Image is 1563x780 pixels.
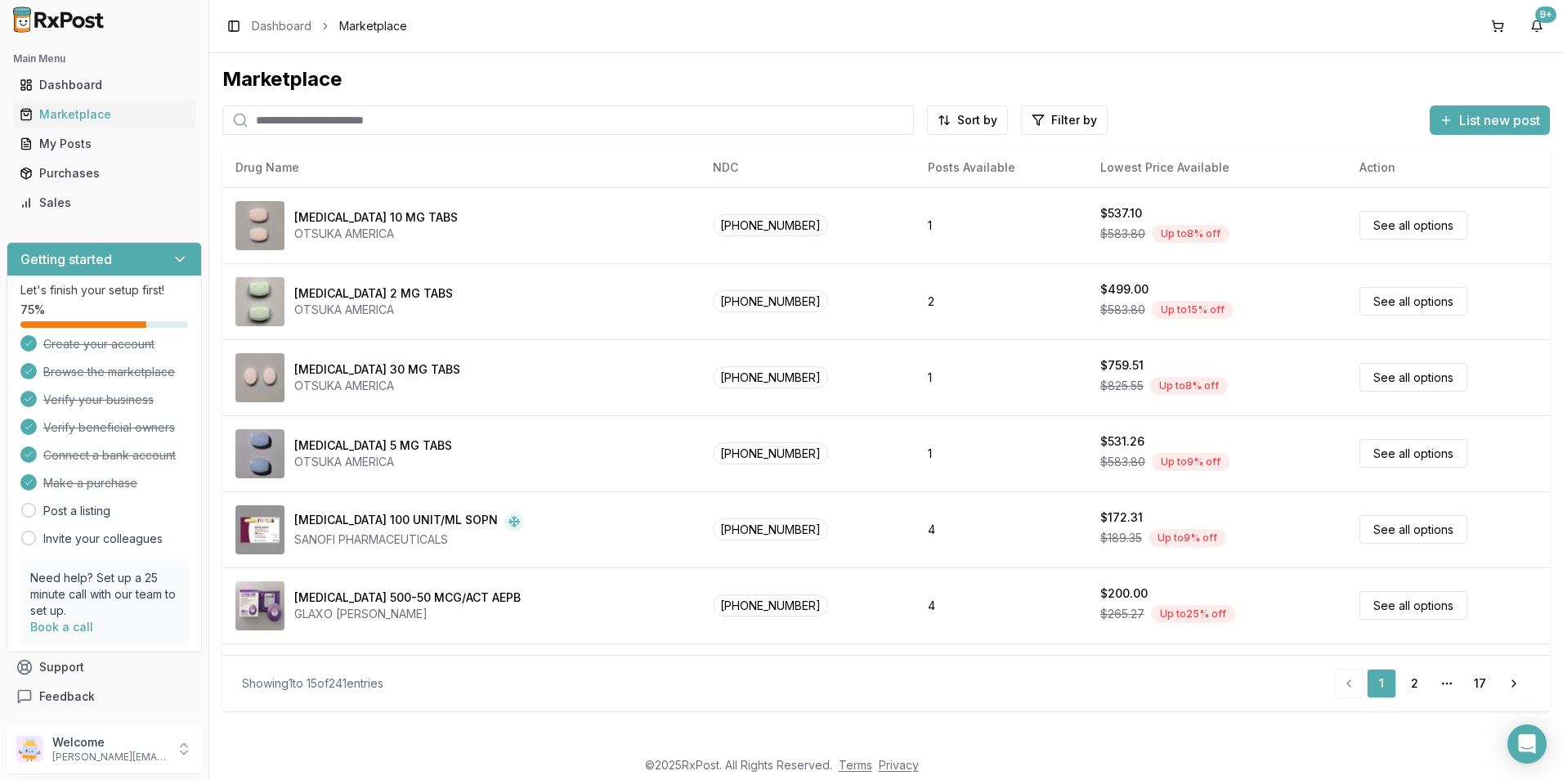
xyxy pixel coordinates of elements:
[1359,515,1467,544] a: See all options
[294,437,452,454] div: [MEDICAL_DATA] 5 MG TABS
[1087,148,1346,187] th: Lowest Price Available
[43,503,110,519] a: Post a listing
[1100,378,1144,394] span: $825.55
[1051,112,1097,128] span: Filter by
[30,620,93,634] a: Book a call
[235,201,284,250] img: Abilify 10 MG TABS
[294,454,452,470] div: OTSUKA AMERICA
[1524,13,1550,39] button: 9+
[43,336,155,352] span: Create your account
[252,18,311,34] a: Dashboard
[915,263,1087,339] td: 2
[915,148,1087,187] th: Posts Available
[713,518,828,540] span: [PHONE_NUMBER]
[915,339,1087,415] td: 1
[1359,591,1467,620] a: See all options
[235,505,284,554] img: Admelog SoloStar 100 UNIT/ML SOPN
[957,112,997,128] span: Sort by
[915,491,1087,567] td: 4
[43,392,154,408] span: Verify your business
[13,100,195,129] a: Marketplace
[242,675,383,692] div: Showing 1 to 15 of 241 entries
[339,18,407,34] span: Marketplace
[20,165,189,182] div: Purchases
[1430,114,1550,130] a: List new post
[1334,669,1530,698] nav: pagination
[879,758,919,772] a: Privacy
[7,7,111,33] img: RxPost Logo
[294,378,460,394] div: OTSUKA AMERICA
[52,751,166,764] p: [PERSON_NAME][EMAIL_ADDRESS][DOMAIN_NAME]
[20,302,45,318] span: 75 %
[43,531,163,547] a: Invite your colleagues
[13,129,195,159] a: My Posts
[7,190,202,216] button: Sales
[294,285,453,302] div: [MEDICAL_DATA] 2 MG TABS
[235,277,284,326] img: Abilify 2 MG TABS
[294,361,460,378] div: [MEDICAL_DATA] 30 MG TABS
[222,66,1550,92] div: Marketplace
[294,302,453,318] div: OTSUKA AMERICA
[1100,530,1142,546] span: $189.35
[222,148,700,187] th: Drug Name
[20,282,188,298] p: Let's finish your setup first!
[1346,148,1550,187] th: Action
[1149,529,1226,547] div: Up to 9 % off
[294,209,458,226] div: [MEDICAL_DATA] 10 MG TABS
[20,106,189,123] div: Marketplace
[1498,669,1530,698] a: Go to next page
[43,419,175,436] span: Verify beneficial owners
[30,570,178,619] p: Need help? Set up a 25 minute call with our team to set up.
[294,589,521,606] div: [MEDICAL_DATA] 500-50 MCG/ACT AEPB
[52,734,166,751] p: Welcome
[7,101,202,128] button: Marketplace
[713,290,828,312] span: [PHONE_NUMBER]
[7,652,202,682] button: Support
[294,226,458,242] div: OTSUKA AMERICA
[1100,454,1145,470] span: $583.80
[1100,606,1144,622] span: $265.27
[1359,439,1467,468] a: See all options
[13,188,195,217] a: Sales
[7,72,202,98] button: Dashboard
[1535,7,1556,23] div: 9+
[7,682,202,711] button: Feedback
[1150,377,1228,395] div: Up to 8 % off
[713,442,828,464] span: [PHONE_NUMBER]
[915,187,1087,263] td: 1
[1100,509,1143,526] div: $172.31
[1100,302,1145,318] span: $583.80
[1100,226,1145,242] span: $583.80
[915,643,1087,719] td: 2
[20,136,189,152] div: My Posts
[713,214,828,236] span: [PHONE_NUMBER]
[7,160,202,186] button: Purchases
[294,531,524,548] div: SANOFI PHARMACEUTICALS
[43,447,176,464] span: Connect a bank account
[294,606,521,622] div: GLAXO [PERSON_NAME]
[1100,281,1149,298] div: $499.00
[252,18,407,34] nav: breadcrumb
[1152,453,1229,471] div: Up to 9 % off
[235,581,284,630] img: Advair Diskus 500-50 MCG/ACT AEPB
[1152,225,1229,243] div: Up to 8 % off
[235,353,284,402] img: Abilify 30 MG TABS
[915,415,1087,491] td: 1
[1465,669,1494,698] a: 17
[713,594,828,616] span: [PHONE_NUMBER]
[915,567,1087,643] td: 4
[1430,105,1550,135] button: List new post
[20,77,189,93] div: Dashboard
[927,105,1008,135] button: Sort by
[294,512,498,531] div: [MEDICAL_DATA] 100 UNIT/ML SOPN
[43,364,175,380] span: Browse the marketplace
[1359,287,1467,316] a: See all options
[39,688,95,705] span: Feedback
[1152,301,1234,319] div: Up to 15 % off
[1151,605,1235,623] div: Up to 25 % off
[13,70,195,100] a: Dashboard
[1100,357,1144,374] div: $759.51
[13,52,195,65] h2: Main Menu
[16,736,43,762] img: User avatar
[839,758,872,772] a: Terms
